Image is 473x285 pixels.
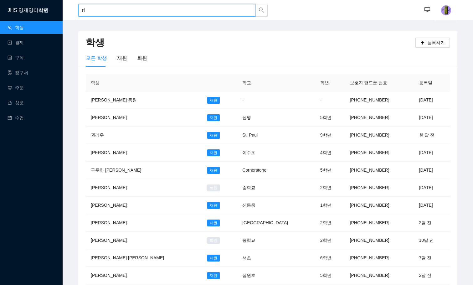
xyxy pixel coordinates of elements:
td: [PHONE_NUMBER] [345,214,414,232]
a: wallet결제 [8,40,24,45]
td: 2학년 [315,232,345,249]
td: - [315,91,345,109]
div: 모든 학생 [86,54,107,62]
td: [DATE] [414,162,450,179]
span: search [259,7,264,14]
img: photo.jpg [441,5,451,15]
div: 퇴원 [137,54,147,62]
td: [PERSON_NAME] 등원 [86,91,202,109]
td: 5학년 [315,267,345,284]
td: 이수초 [237,144,315,162]
td: 4학년 [315,144,345,162]
td: [PERSON_NAME] [86,144,202,162]
td: Cornerstone [237,162,315,179]
td: 10달 전 [414,232,450,249]
span: 재원 [207,114,220,121]
td: [PHONE_NUMBER] [345,197,414,214]
h2: 학생 [86,36,415,49]
td: [PHONE_NUMBER] [345,267,414,284]
a: calendar수업 [8,115,24,120]
span: 퇴원 [207,237,220,244]
td: 중학교 [237,232,315,249]
td: [PERSON_NAME] [86,267,202,284]
td: 5학년 [315,109,345,127]
td: [PHONE_NUMBER] [345,127,414,144]
td: [GEOGRAPHIC_DATA] [237,214,315,232]
td: 2달 전 [414,214,450,232]
td: - [237,91,315,109]
th: 학년 [315,74,345,91]
th: 보호자 핸드폰 번호 [345,74,414,91]
td: 2달 전 [414,267,450,284]
button: search [255,4,268,17]
td: 2학년 [315,179,345,197]
span: 재원 [207,132,220,139]
a: shopping-cart주문 [8,85,24,90]
td: 중학교 [237,179,315,197]
td: 신동중 [237,197,315,214]
td: [PHONE_NUMBER] [345,162,414,179]
th: 학생 [86,74,202,91]
div: 재원 [117,54,127,62]
td: [PERSON_NAME] [86,109,202,127]
td: 5학년 [315,162,345,179]
td: 권리우 [86,127,202,144]
td: 서초 [237,249,315,267]
span: plus [420,40,425,45]
td: [PHONE_NUMBER] [345,109,414,127]
td: [PERSON_NAME] [86,232,202,249]
td: [DATE] [414,109,450,127]
td: [DATE] [414,179,450,197]
th: 등록일 [414,74,450,91]
td: 7달 전 [414,249,450,267]
a: profile구독 [8,55,24,60]
td: [DATE] [414,91,450,109]
td: [PHONE_NUMBER] [345,249,414,267]
th: 학교 [237,74,315,91]
input: 학생명 또는 보호자 핸드폰번호로 검색하세요 [78,4,255,17]
td: [DATE] [414,144,450,162]
td: [PHONE_NUMBER] [345,91,414,109]
span: 재원 [207,97,220,104]
span: 재원 [207,255,220,262]
button: plus등록하기 [415,38,450,48]
td: 한 달 전 [414,127,450,144]
span: 퇴원 [207,184,220,191]
td: 구주하 [PERSON_NAME] [86,162,202,179]
td: 9학년 [315,127,345,144]
td: 원명 [237,109,315,127]
span: 재원 [207,149,220,156]
button: desktop [421,4,434,16]
td: [PHONE_NUMBER] [345,144,414,162]
a: shopping상품 [8,100,24,105]
span: 재원 [207,220,220,226]
a: file-done청구서 [8,70,28,75]
td: 6학년 [315,249,345,267]
td: [PERSON_NAME] [86,179,202,197]
td: [PERSON_NAME] [86,197,202,214]
td: 잠원초 [237,267,315,284]
td: [PERSON_NAME] [86,214,202,232]
td: St. Paul [237,127,315,144]
span: 재원 [207,272,220,279]
td: 2학년 [315,214,345,232]
span: 재원 [207,202,220,209]
td: 1학년 [315,197,345,214]
td: [PHONE_NUMBER] [345,232,414,249]
td: [DATE] [414,197,450,214]
span: desktop [424,7,430,13]
td: [PERSON_NAME] [PERSON_NAME] [86,249,202,267]
span: 등록하기 [427,39,445,46]
a: team학생 [8,25,24,30]
span: 재원 [207,167,220,174]
td: [PHONE_NUMBER] [345,179,414,197]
